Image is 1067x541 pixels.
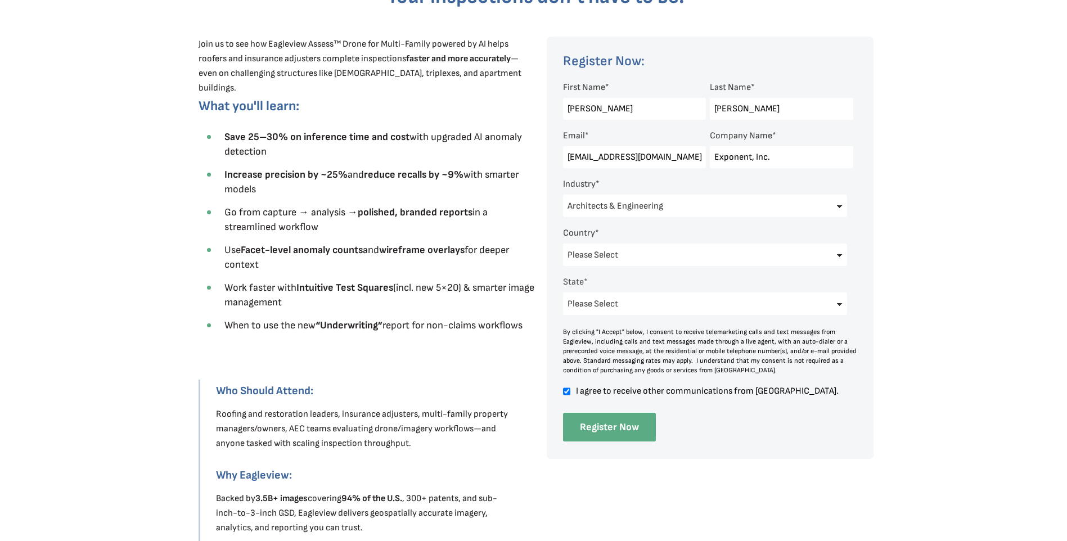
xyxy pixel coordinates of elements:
strong: Intuitive Test Squares [296,282,393,294]
strong: 94% of the U.S. [341,493,402,504]
span: What you'll learn: [199,98,299,114]
strong: wireframe overlays [379,244,465,256]
strong: polished, branded reports [358,206,472,218]
span: and with smarter models [224,169,519,195]
span: When to use the new report for non-claims workflows [224,319,523,331]
input: Register Now [563,413,656,441]
span: Last Name [710,82,751,93]
span: Roofing and restoration leaders, insurance adjusters, multi-family property managers/owners, AEC ... [216,409,508,449]
span: Use and for deeper context [224,244,509,270]
span: I agree to receive other communications from [GEOGRAPHIC_DATA]. [574,386,853,396]
span: Email [563,130,585,141]
strong: 3.5B+ images [255,493,308,504]
strong: Save 25–30% on inference time and cost [224,131,409,143]
strong: Who Should Attend: [216,384,313,398]
span: Company Name [710,130,772,141]
span: with upgraded AI anomaly detection [224,131,522,157]
strong: faster and more accurately [406,53,511,64]
strong: “Underwriting” [316,319,382,331]
strong: reduce recalls by ~9% [364,169,463,181]
span: First Name [563,82,605,93]
span: Join us to see how Eagleview Assess™ Drone for Multi-Family powered by AI helps roofers and insur... [199,39,521,93]
span: Industry [563,179,596,190]
span: Country [563,228,595,238]
span: Register Now: [563,53,645,69]
div: By clicking "I Accept" below, I consent to receive telemarketing calls and text messages from Eag... [563,327,858,375]
strong: Increase precision by ~25% [224,169,348,181]
strong: Why Eagleview: [216,468,292,482]
strong: Facet-level anomaly counts [241,244,363,256]
span: State [563,277,584,287]
span: Work faster with (incl. new 5×20) & smarter image management [224,282,534,308]
span: Backed by covering , 300+ patents, and sub-inch-to-3-inch GSD, Eagleview delivers geospatially ac... [216,493,497,533]
input: I agree to receive other communications from [GEOGRAPHIC_DATA]. [563,386,570,396]
span: Go from capture → analysis → in a streamlined workflow [224,206,488,233]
